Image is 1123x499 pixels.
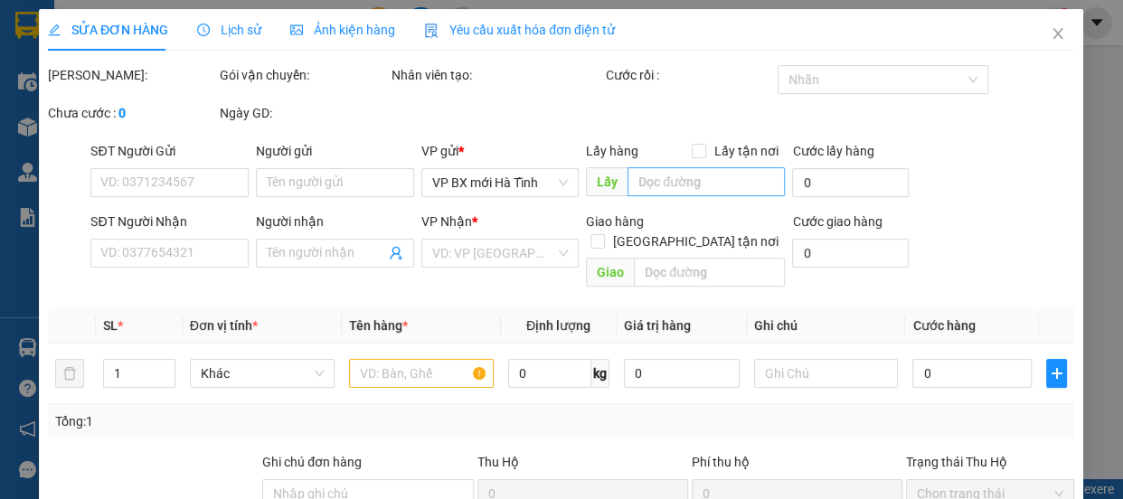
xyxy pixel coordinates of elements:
[220,103,388,123] div: Ngày GD:
[793,144,874,158] label: Cước lấy hàng
[103,318,118,333] span: SL
[421,141,580,161] div: VP gửi
[587,214,645,229] span: Giao hàng
[1047,359,1068,388] button: plus
[793,214,882,229] label: Cước giao hàng
[591,359,609,388] span: kg
[628,167,786,196] input: Dọc đường
[747,308,906,344] th: Ghi chú
[291,24,304,36] span: picture
[606,231,786,251] span: [GEOGRAPHIC_DATA] tận nơi
[587,144,639,158] span: Lấy hàng
[48,103,216,123] div: Chưa cước :
[432,169,569,196] span: VP BX mới Hà Tĩnh
[421,214,472,229] span: VP Nhận
[692,452,902,479] div: Phí thu hộ
[263,455,363,469] label: Ghi chú đơn hàng
[349,318,408,333] span: Tên hàng
[587,258,635,287] span: Giao
[257,141,415,161] div: Người gửi
[220,65,388,85] div: Gói vận chuyển:
[198,23,262,37] span: Lịch sử
[907,452,1075,472] div: Trạng thái Thu Hộ
[198,24,211,36] span: clock-circle
[91,212,250,231] div: SĐT Người Nhận
[425,24,439,38] img: icon
[913,318,976,333] span: Cước hàng
[635,258,786,287] input: Dọc đường
[1048,366,1067,381] span: plus
[201,360,324,387] span: Khác
[425,23,616,37] span: Yêu cầu xuất hóa đơn điện tử
[587,167,628,196] span: Lấy
[477,455,519,469] span: Thu Hộ
[48,65,216,85] div: [PERSON_NAME]:
[190,318,258,333] span: Đơn vị tính
[1052,26,1066,41] span: close
[48,24,61,36] span: edit
[91,141,250,161] div: SĐT Người Gửi
[526,318,590,333] span: Định lượng
[48,23,168,37] span: SỬA ĐƠN HÀNG
[392,65,602,85] div: Nhân viên tạo:
[606,65,774,85] div: Cước rồi :
[291,23,396,37] span: Ảnh kiện hàng
[1033,9,1084,60] button: Close
[754,359,899,388] input: Ghi Chú
[257,212,415,231] div: Người nhận
[793,239,910,268] input: Cước giao hàng
[55,359,84,388] button: delete
[55,411,435,431] div: Tổng: 1
[389,246,403,260] span: user-add
[349,359,494,388] input: VD: Bàn, Ghế
[118,106,126,120] b: 0
[793,168,910,197] input: Cước lấy hàng
[707,141,786,161] span: Lấy tận nơi
[624,318,691,333] span: Giá trị hàng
